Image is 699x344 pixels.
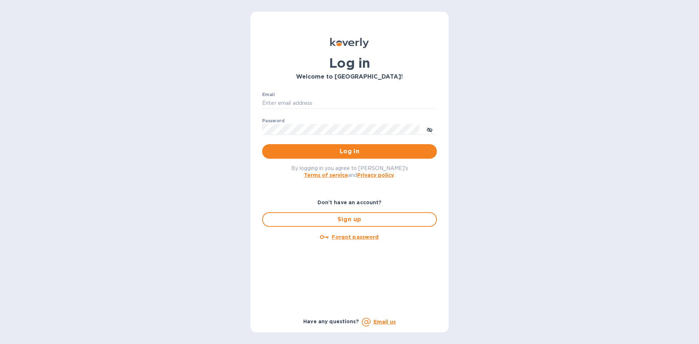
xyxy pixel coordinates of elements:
[262,55,437,71] h1: Log in
[262,74,437,80] h3: Welcome to [GEOGRAPHIC_DATA]!
[357,172,394,178] a: Privacy policy
[422,122,437,137] button: toggle password visibility
[268,147,431,156] span: Log in
[262,144,437,159] button: Log in
[374,319,396,325] a: Email us
[332,234,379,240] u: Forgot password
[291,165,408,178] span: By logging in you agree to [PERSON_NAME]'s and .
[262,98,437,109] input: Enter email address
[330,38,369,48] img: Koverly
[317,199,382,205] b: Don't have an account?
[269,215,430,224] span: Sign up
[303,319,359,324] b: Have any questions?
[262,119,284,123] label: Password
[262,92,275,97] label: Email
[304,172,348,178] a: Terms of service
[262,212,437,227] button: Sign up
